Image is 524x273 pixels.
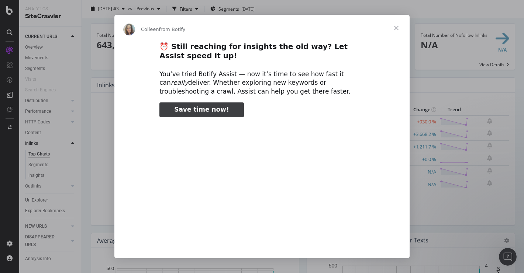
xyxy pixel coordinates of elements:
span: Save time now! [174,106,229,113]
a: Save time now! [159,102,244,117]
h2: ⏰ Still reaching for insights the old way? Let Assist speed it up! [159,42,365,64]
div: You’ve tried Botify Assist — now it’s time to see how fast it can deliver. Whether exploring new ... [159,70,365,96]
i: really [171,79,188,86]
span: Close [383,15,410,41]
span: Colleen [141,27,159,32]
span: from Botify [159,27,186,32]
img: Profile image for Colleen [123,24,135,35]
